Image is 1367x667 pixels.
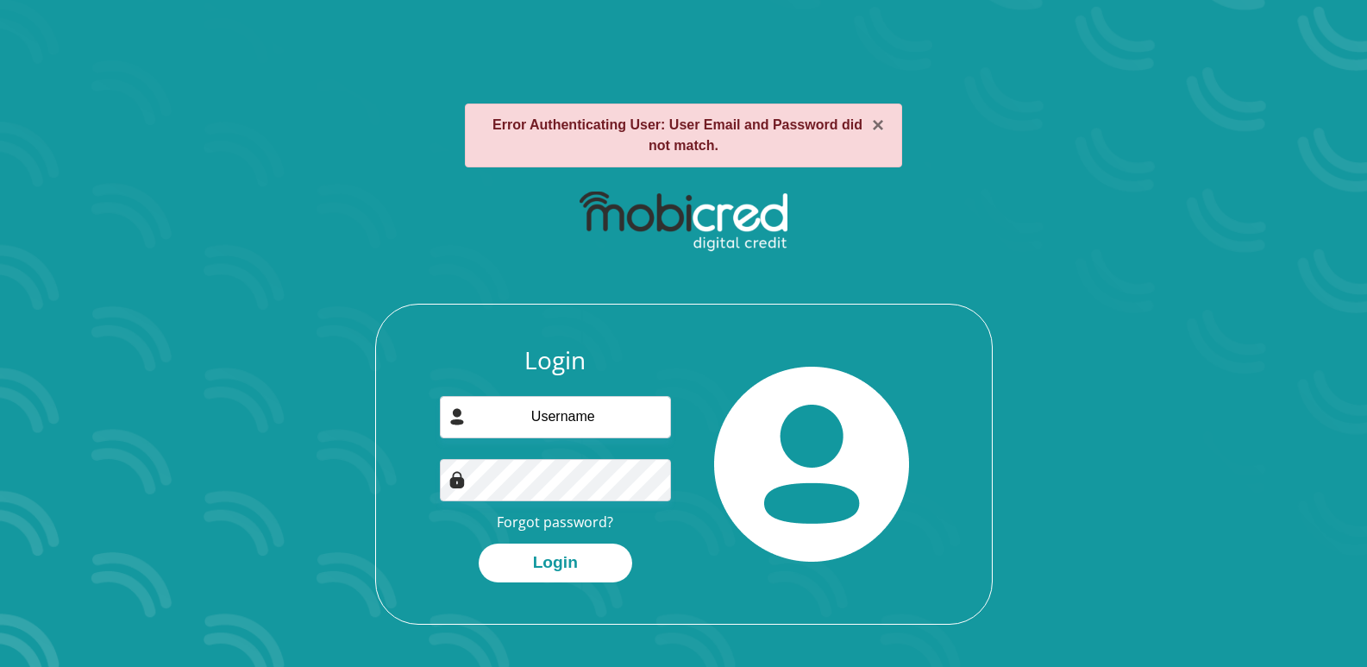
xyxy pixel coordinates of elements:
h3: Login [440,346,671,375]
img: user-icon image [448,408,466,425]
img: Image [448,471,466,488]
input: Username [440,396,671,438]
img: mobicred logo [580,192,787,252]
a: Forgot password? [497,513,613,532]
strong: Error Authenticating User: User Email and Password did not match. [492,117,862,153]
button: Login [479,544,632,582]
button: × [872,115,884,135]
